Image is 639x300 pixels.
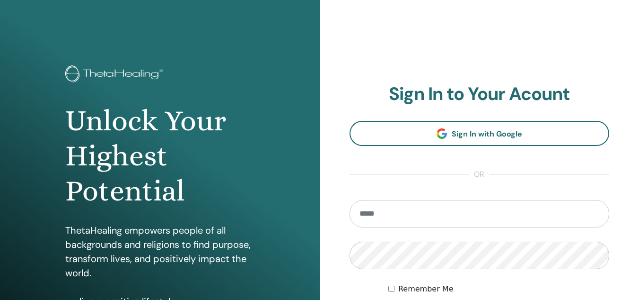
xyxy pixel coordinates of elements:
div: Keep me authenticated indefinitely or until I manually logout [388,283,609,295]
span: Sign In with Google [452,129,522,139]
h1: Unlock Your Highest Potential [65,103,254,209]
h2: Sign In to Your Acount [350,83,610,105]
a: Sign In with Google [350,121,610,146]
span: or [469,169,489,180]
p: ThetaHealing empowers people of all backgrounds and religions to find purpose, transform lives, a... [65,223,254,280]
label: Remember Me [398,283,454,295]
